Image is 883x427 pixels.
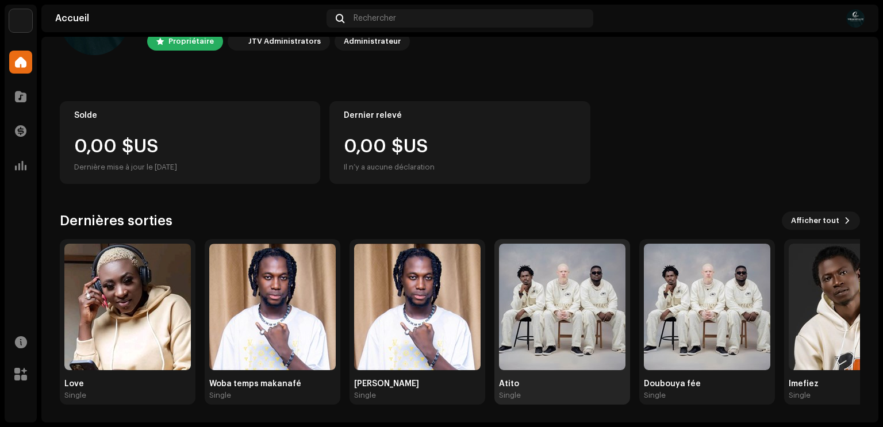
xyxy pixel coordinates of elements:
span: Rechercher [354,14,396,23]
div: Il n’y a aucune déclaration [344,160,435,174]
div: [PERSON_NAME] [354,379,481,388]
img: 1c251460-2fff-4ad0-9bee-2ba43adbded5 [354,244,481,370]
div: Solde [74,111,306,120]
div: Administrateur [344,34,401,48]
img: 08840394-dc3e-4720-a77a-6adfc2e10f9d [230,34,244,48]
div: Propriétaire [168,34,214,48]
img: 8e6bd7dc-15c9-4a0f-9934-ef6f26db163c [644,244,770,370]
img: 607e4d5f-8428-43a0-bb29-cc19b22d11e7 [209,244,336,370]
div: Woba temps makanafé [209,379,336,388]
div: Single [64,391,86,400]
div: Single [354,391,376,400]
div: Accueil [55,14,322,23]
re-o-card-value: Solde [60,101,320,184]
img: 08840394-dc3e-4720-a77a-6adfc2e10f9d [9,9,32,32]
button: Afficher tout [782,211,860,230]
div: Single [789,391,811,400]
div: Doubouya fée [644,379,770,388]
span: Afficher tout [791,209,839,232]
div: Single [644,391,666,400]
re-o-card-value: Dernier relevé [329,101,590,184]
img: 41c45409-eb1e-4776-8450-920fbf62e88f [846,9,865,28]
div: Single [499,391,521,400]
div: JTV Administrators [248,34,321,48]
img: 6aedee0b-6851-47b2-a7f4-2de93a3b9081 [64,244,191,370]
div: Dernière mise à jour le [DATE] [74,160,306,174]
div: Love [64,379,191,388]
div: Dernier relevé [344,111,575,120]
h3: Dernières sorties [60,211,172,230]
div: Atito [499,379,625,388]
div: Single [209,391,231,400]
img: 58747a0b-d732-4284-8a3d-70fa60ab4fb5 [499,244,625,370]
